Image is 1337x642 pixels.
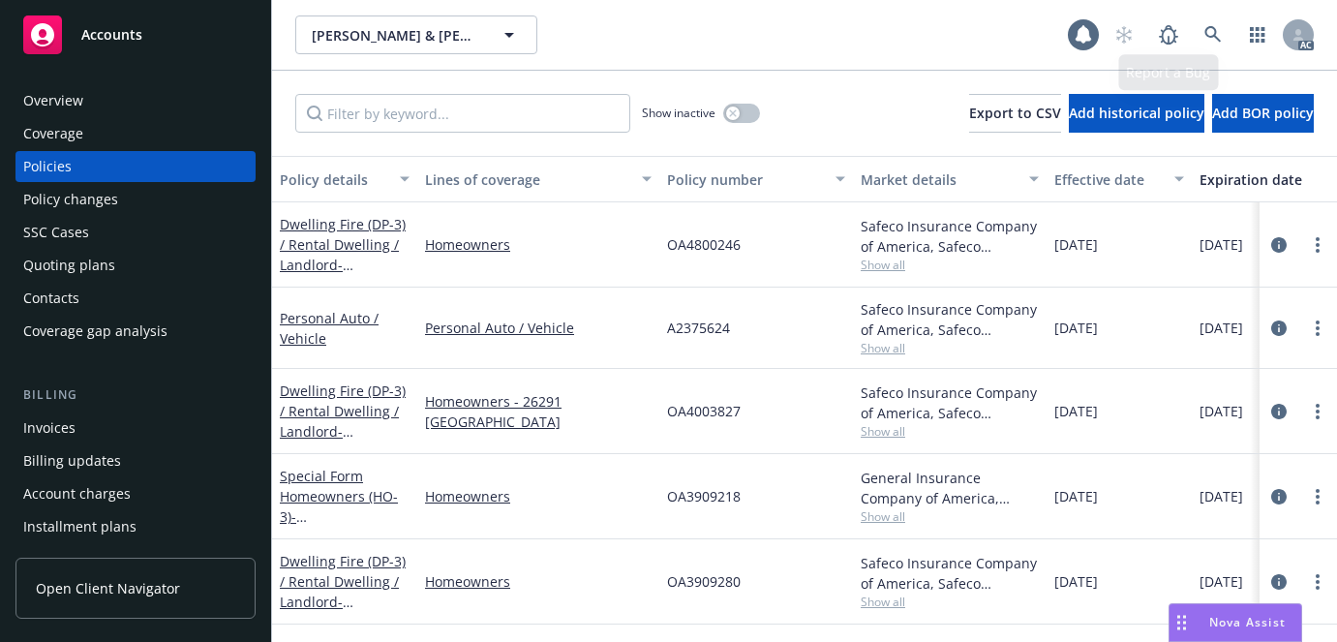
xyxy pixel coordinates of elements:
[23,85,83,116] div: Overview
[295,15,537,54] button: [PERSON_NAME] & [PERSON_NAME]
[1054,401,1098,421] span: [DATE]
[642,105,715,121] span: Show inactive
[280,256,403,294] span: - [STREET_ADDRESS]
[1069,104,1204,122] span: Add historical policy
[272,156,417,202] button: Policy details
[1267,570,1291,594] a: circleInformation
[15,151,256,182] a: Policies
[425,391,652,432] a: Homeowners - 26291 [GEOGRAPHIC_DATA]
[15,85,256,116] a: Overview
[861,508,1039,525] span: Show all
[969,104,1061,122] span: Export to CSV
[15,283,256,314] a: Contacts
[667,318,730,338] span: A2375624
[280,309,379,348] a: Personal Auto / Vehicle
[295,94,630,133] input: Filter by keyword...
[15,118,256,149] a: Coverage
[667,486,741,506] span: OA3909218
[861,299,1039,340] div: Safeco Insurance Company of America, Safeco Insurance (Liberty Mutual)
[1267,485,1291,508] a: circleInformation
[15,8,256,62] a: Accounts
[1069,94,1204,133] button: Add historical policy
[280,215,406,294] a: Dwelling Fire (DP-3) / Rental Dwelling / Landlord
[1194,15,1232,54] a: Search
[1200,486,1243,506] span: [DATE]
[1169,603,1302,642] button: Nova Assist
[1200,234,1243,255] span: [DATE]
[853,156,1047,202] button: Market details
[15,478,256,509] a: Account charges
[1054,169,1163,190] div: Effective date
[15,250,256,281] a: Quoting plans
[667,234,741,255] span: OA4800246
[280,422,403,461] span: - [STREET_ADDRESS]
[1267,317,1291,340] a: circleInformation
[23,445,121,476] div: Billing updates
[425,169,630,190] div: Lines of coverage
[280,593,403,631] span: - [STREET_ADDRESS]
[23,283,79,314] div: Contacts
[81,27,142,43] span: Accounts
[36,578,180,598] span: Open Client Navigator
[15,413,256,443] a: Invoices
[1200,401,1243,421] span: [DATE]
[861,423,1039,440] span: Show all
[23,478,131,509] div: Account charges
[1054,318,1098,338] span: [DATE]
[15,511,256,542] a: Installment plans
[1306,570,1329,594] a: more
[1212,104,1314,122] span: Add BOR policy
[667,571,741,592] span: OA3909280
[23,184,118,215] div: Policy changes
[15,217,256,248] a: SSC Cases
[15,445,256,476] a: Billing updates
[15,385,256,405] div: Billing
[23,118,83,149] div: Coverage
[1306,485,1329,508] a: more
[861,216,1039,257] div: Safeco Insurance Company of America, Safeco Insurance (Liberty Mutual)
[23,217,89,248] div: SSC Cases
[1209,614,1286,630] span: Nova Assist
[861,169,1018,190] div: Market details
[425,486,652,506] a: Homeowners
[15,184,256,215] a: Policy changes
[1306,317,1329,340] a: more
[861,340,1039,356] span: Show all
[1267,233,1291,257] a: circleInformation
[280,467,403,546] a: Special Form Homeowners (HO-3)
[1054,234,1098,255] span: [DATE]
[1149,15,1188,54] a: Report a Bug
[861,594,1039,610] span: Show all
[23,511,137,542] div: Installment plans
[312,25,479,46] span: [PERSON_NAME] & [PERSON_NAME]
[23,151,72,182] div: Policies
[1306,233,1329,257] a: more
[1200,169,1327,190] div: Expiration date
[1306,400,1329,423] a: more
[969,94,1061,133] button: Export to CSV
[23,250,115,281] div: Quoting plans
[15,316,256,347] a: Coverage gap analysis
[667,169,824,190] div: Policy number
[861,382,1039,423] div: Safeco Insurance Company of America, Safeco Insurance (Liberty Mutual)
[1054,486,1098,506] span: [DATE]
[425,571,652,592] a: Homeowners
[1200,318,1243,338] span: [DATE]
[1105,15,1143,54] a: Start snowing
[280,552,406,631] a: Dwelling Fire (DP-3) / Rental Dwelling / Landlord
[417,156,659,202] button: Lines of coverage
[425,318,652,338] a: Personal Auto / Vehicle
[1212,94,1314,133] button: Add BOR policy
[659,156,853,202] button: Policy number
[861,553,1039,594] div: Safeco Insurance Company of America, Safeco Insurance (Liberty Mutual)
[1170,604,1194,641] div: Drag to move
[280,169,388,190] div: Policy details
[23,413,76,443] div: Invoices
[667,401,741,421] span: OA4003827
[861,257,1039,273] span: Show all
[861,468,1039,508] div: General Insurance Company of America, Safeco Insurance
[1267,400,1291,423] a: circleInformation
[1200,571,1243,592] span: [DATE]
[23,316,167,347] div: Coverage gap analysis
[1047,156,1192,202] button: Effective date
